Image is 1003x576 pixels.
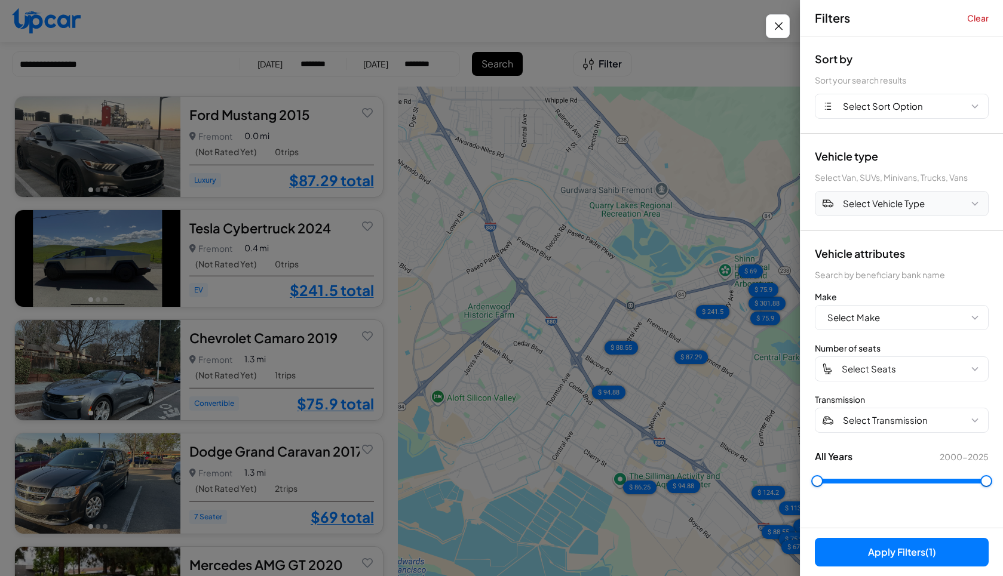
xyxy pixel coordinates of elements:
button: Select Seats [815,356,989,381]
span: 2000 - 2025 [940,451,989,463]
button: Select Sort Option [815,94,989,119]
span: Filters [815,10,850,26]
button: Select Vehicle Type [815,191,989,216]
div: Make [815,291,989,303]
button: Apply Filters(1) [815,538,989,566]
div: Select Van, SUVs, Minivans, Trucks, Vans [815,171,989,184]
span: Select Make [827,311,880,325]
div: Transmission [815,393,989,405]
div: Number of seats [815,342,989,354]
button: Select Transmission [815,408,989,433]
div: Sort your search results [815,74,989,87]
span: All Years [815,449,852,464]
span: Select Sort Option [843,100,923,113]
span: Select Transmission [843,414,928,427]
div: Vehicle attributes [815,245,989,261]
span: Select Vehicle Type [843,197,925,211]
span: Select Seats [842,362,896,376]
div: Search by beneficiary bank name [815,269,989,281]
button: Clear [967,12,989,24]
button: Close filters [766,14,790,38]
div: Sort by [815,51,989,67]
button: Select Make [815,305,989,330]
div: Vehicle type [815,148,989,164]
